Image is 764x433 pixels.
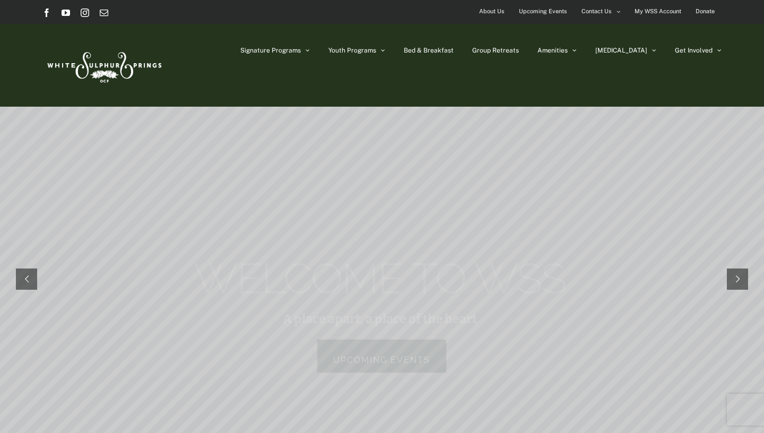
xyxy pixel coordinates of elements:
[696,4,715,19] span: Donate
[675,24,722,77] a: Get Involved
[675,47,713,54] span: Get Involved
[194,267,566,291] rs-layer: Welcome to WSS
[595,47,647,54] span: [MEDICAL_DATA]
[100,8,108,17] a: Email
[328,47,376,54] span: Youth Programs
[635,4,681,19] span: My WSS Account
[472,47,519,54] span: Group Retreats
[42,8,51,17] a: Facebook
[283,313,477,325] rs-layer: A place apart, a place of the heart
[240,24,310,77] a: Signature Programs
[240,24,722,77] nav: Main Menu
[404,24,454,77] a: Bed & Breakfast
[404,47,454,54] span: Bed & Breakfast
[537,47,568,54] span: Amenities
[479,4,505,19] span: About Us
[62,8,70,17] a: YouTube
[317,339,447,373] a: Upcoming Events
[581,4,612,19] span: Contact Us
[328,24,385,77] a: Youth Programs
[472,24,519,77] a: Group Retreats
[595,24,656,77] a: [MEDICAL_DATA]
[42,40,164,90] img: White Sulphur Springs Logo
[519,4,567,19] span: Upcoming Events
[81,8,89,17] a: Instagram
[537,24,577,77] a: Amenities
[240,47,301,54] span: Signature Programs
